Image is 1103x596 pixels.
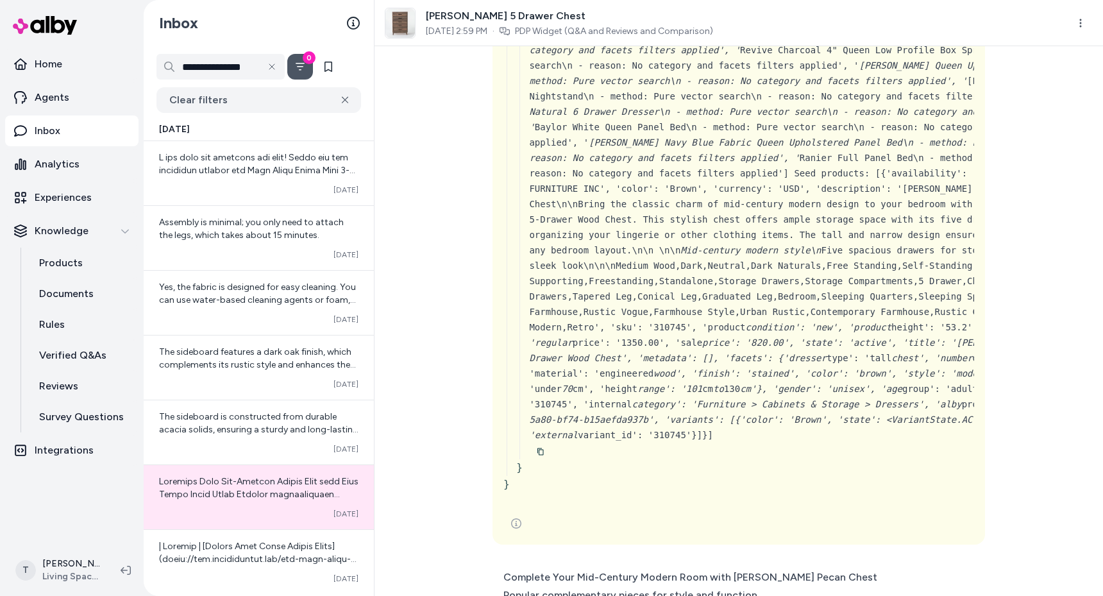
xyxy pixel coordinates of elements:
[503,511,529,536] button: See more
[8,550,110,591] button: T[PERSON_NAME]Living Spaces
[159,346,356,383] span: The sideboard features a dark oak finish, which complements its rustic style and enhances the ove...
[333,444,358,454] span: [DATE]
[159,411,358,448] span: The sideboard is constructed from durable acacia solids, ensuring a sturdy and long-lasting piece...
[515,25,713,38] a: PDP Widget (Q&A and Reviews and Comparison)
[653,368,1037,379] em: wood', 'finish': 'stained', 'color': 'brown', 'style': 'modern', 'width
[159,123,190,136] span: [DATE]
[713,384,724,394] em: to
[26,278,139,309] a: Documents
[144,141,374,205] a: L ips dolo sit ametcons adi elit! Seddo eiu tem incididun utlabor etd Magn Aliqu Enima Mini 3-Ven...
[35,123,60,139] p: Inbox
[5,49,139,80] a: Home
[35,157,80,172] p: Analytics
[35,56,62,72] p: Home
[144,400,374,464] a: The sideboard is constructed from durable acacia solids, ensuring a sturdy and long-lasting piece...
[303,51,316,64] div: 0
[144,205,374,270] a: Assembly is minimal; you only need to attach the legs, which takes about 15 minutes.[DATE]
[503,478,510,490] span: }
[15,560,36,581] span: T
[5,115,139,146] a: Inbox
[35,223,88,239] p: Knowledge
[5,435,139,466] a: Integrations
[529,137,1091,163] em: [PERSON_NAME] Navy Blue Fabric Queen Upholstered Panel Bed\n - method: Pure vector search\n - rea...
[516,461,523,473] span: }
[144,529,374,594] a: | Loremip | [Dolors Amet Conse Adipis Elits](doeiu://tem.incididuntut.lab/etd-magn-aliqu-enima-mi...
[144,335,374,400] a: The sideboard features a dark oak finish, which complements its rustic style and enhances the ove...
[333,509,358,519] span: [DATE]
[637,384,702,394] em: range': '101
[632,399,962,409] em: category': 'Furniture > Cabinets & Storage > Dressers', 'alby
[39,317,65,332] p: Rules
[42,570,100,583] span: Living Spaces
[39,348,106,363] p: Verified Q&As
[333,379,358,389] span: [DATE]
[426,8,713,24] span: [PERSON_NAME] 5 Drawer Chest
[159,217,344,241] span: Assembly is minimal; you only need to attach the legs, which takes about 15 minutes.
[13,16,77,35] img: alby Logo
[39,255,83,271] p: Products
[26,371,139,402] a: Reviews
[5,216,139,246] button: Knowledge
[144,270,374,335] a: Yes, the fabric is designed for easy cleaning. You can use water-based cleaning agents or foam, b...
[562,384,573,394] em: 70
[39,379,78,394] p: Reviews
[891,353,972,363] em: chest', 'number
[159,282,356,331] span: Yes, the fabric is designed for easy cleaning. You can use water-based cleaning agents or foam, b...
[680,245,821,255] em: Mid-century modern style\n
[26,248,139,278] a: Products
[39,286,94,302] p: Documents
[529,337,1102,363] em: price': '820.00', 'state': 'active', 'title': '[PERSON_NAME] Pecan Tall 5-Drawer Wood Chest', 'me...
[746,322,892,332] em: condition': 'new', 'product
[385,8,415,38] img: 328636_brown_composite_chest_signature_01.jpg
[740,384,902,394] em: cm'}, 'gender': 'unisex', 'age
[26,402,139,432] a: Survey Questions
[287,54,313,80] button: Filter
[35,190,92,205] p: Experiences
[42,558,100,570] p: [PERSON_NAME]
[156,87,361,113] button: Clear filters
[35,443,94,458] p: Integrations
[35,90,69,105] p: Agents
[159,13,198,33] h2: Inbox
[333,314,358,325] span: [DATE]
[26,309,139,340] a: Rules
[159,152,358,509] span: L ips dolo sit ametcons adi elit! Seddo eiu tem incididun utlabor etd Magn Aliqu Enima Mini 3-Ven...
[333,574,358,584] span: [DATE]
[426,25,487,38] span: [DATE] 2:59 PM
[26,340,139,371] a: Verified Q&As
[5,182,139,213] a: Experiences
[144,464,374,529] a: Loremips Dolo Sit-Ametcon Adipis Elit sedd Eius Tempo Incid Utlab Etdolor magnaaliquaen admini ve...
[39,409,124,425] p: Survey Questions
[5,149,139,180] a: Analytics
[493,25,494,38] span: ·
[333,185,358,195] span: [DATE]
[5,82,139,113] a: Agents
[333,250,358,260] span: [DATE]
